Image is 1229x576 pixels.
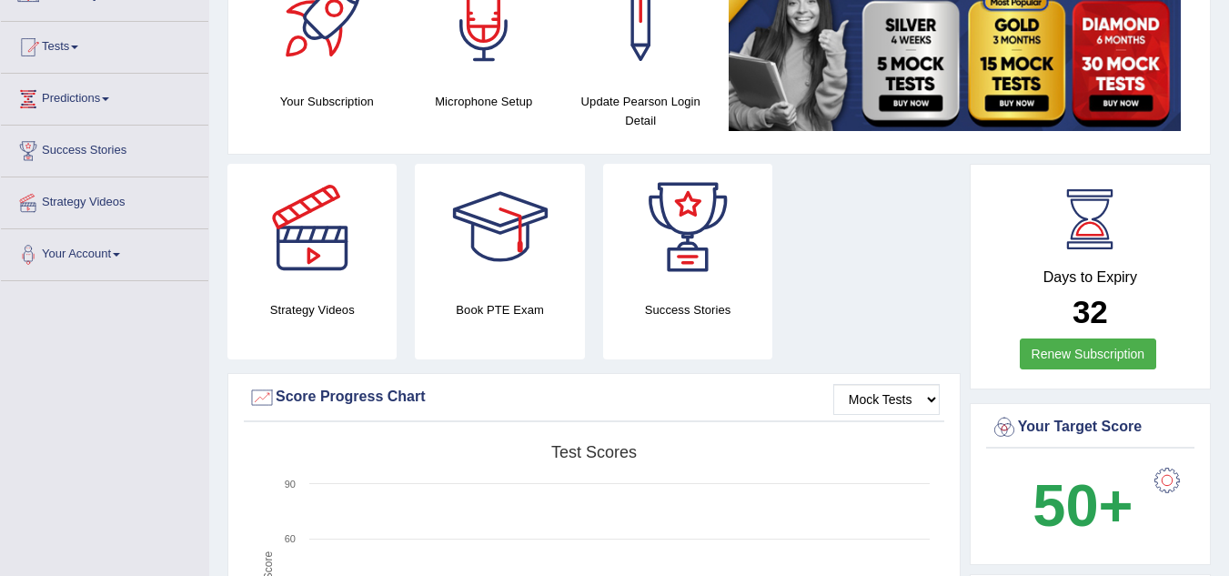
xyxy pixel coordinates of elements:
[603,300,772,319] h4: Success Stories
[285,533,296,544] text: 60
[1020,339,1157,369] a: Renew Subscription
[1073,294,1108,329] b: 32
[1,126,208,171] a: Success Stories
[285,479,296,490] text: 90
[1,229,208,275] a: Your Account
[1,177,208,223] a: Strategy Videos
[991,414,1190,441] div: Your Target Score
[248,384,940,411] div: Score Progress Chart
[415,92,554,111] h4: Microphone Setup
[991,269,1190,286] h4: Days to Expiry
[257,92,397,111] h4: Your Subscription
[1,74,208,119] a: Predictions
[415,300,584,319] h4: Book PTE Exam
[1,22,208,67] a: Tests
[227,300,397,319] h4: Strategy Videos
[571,92,710,130] h4: Update Pearson Login Detail
[1033,472,1133,539] b: 50+
[551,443,637,461] tspan: Test scores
